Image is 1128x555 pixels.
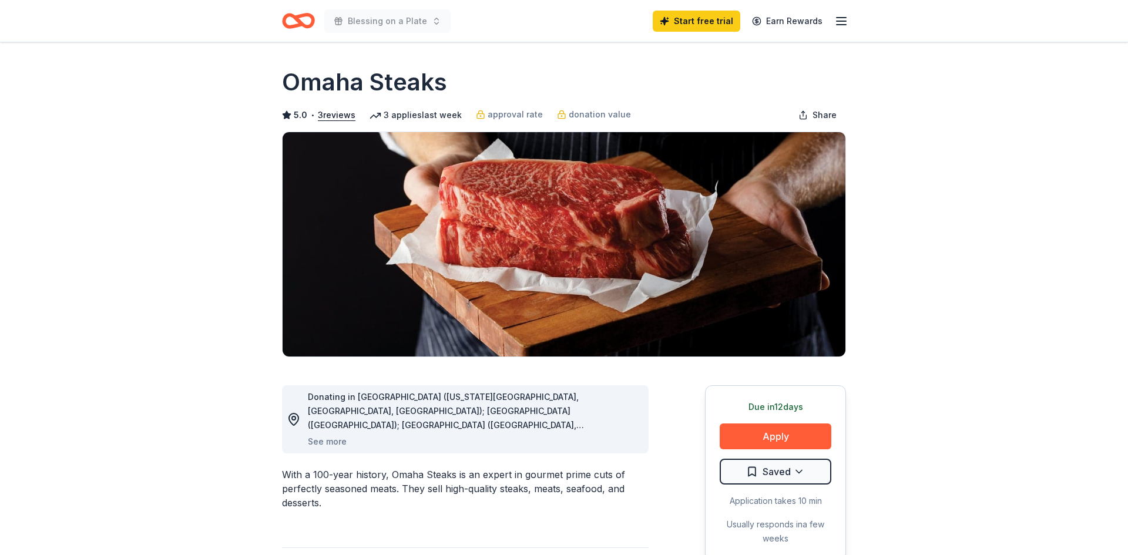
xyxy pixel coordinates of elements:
[488,107,543,122] span: approval rate
[282,7,315,35] a: Home
[789,103,846,127] button: Share
[324,9,451,33] button: Blessing on a Plate
[813,108,837,122] span: Share
[557,107,631,122] a: donation value
[720,400,831,414] div: Due in 12 days
[294,108,307,122] span: 5.0
[476,107,543,122] a: approval rate
[569,107,631,122] span: donation value
[282,467,649,510] div: With a 100-year history, Omaha Steaks is an expert in gourmet prime cuts of perfectly seasoned me...
[745,11,830,32] a: Earn Rewards
[720,423,831,449] button: Apply
[720,459,831,485] button: Saved
[282,66,447,99] h1: Omaha Steaks
[283,132,845,356] img: Image for Omaha Steaks
[311,110,315,120] span: •
[348,14,427,28] span: Blessing on a Plate
[763,464,791,479] span: Saved
[653,11,740,32] a: Start free trial
[720,517,831,546] div: Usually responds in a few weeks
[308,435,347,449] button: See more
[318,108,355,122] button: 3reviews
[370,108,462,122] div: 3 applies last week
[720,494,831,508] div: Application takes 10 min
